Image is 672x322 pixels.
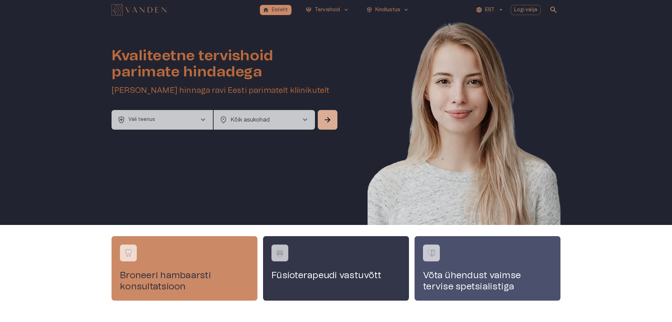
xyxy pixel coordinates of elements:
[318,110,337,130] button: Search
[415,236,560,301] a: Navigate to service booking
[272,6,288,14] p: Esileht
[271,270,401,281] h4: Füsioterapeudi vastuvõtt
[403,7,409,13] span: keyboard_arrow_down
[363,5,412,15] button: health_and_safetyKindlustuskeyboard_arrow_down
[120,270,249,292] h4: Broneeri hambaarsti konsultatsioon
[475,5,505,15] button: EST
[423,270,552,292] h4: Võta ühendust vaimse tervise spetsialistiga
[112,85,339,96] h5: [PERSON_NAME] hinnaga ravi Eesti parimatelt kliinikutelt
[123,248,134,258] img: Broneeri hambaarsti konsultatsioon logo
[368,20,560,246] img: Woman smiling
[263,7,269,13] span: home
[323,116,332,124] span: arrow_forward
[112,236,257,301] a: Navigate to service booking
[514,6,538,14] p: Logi välja
[263,236,409,301] a: Navigate to service booking
[315,6,340,14] p: Tervishoid
[199,116,207,124] span: chevron_right
[305,7,312,13] span: ecg_heart
[219,116,228,124] span: location_on
[112,4,167,15] img: Vanden logo
[343,7,349,13] span: keyboard_arrow_down
[275,248,285,258] img: Füsioterapeudi vastuvõtt logo
[549,6,558,14] span: search
[112,110,213,130] button: health_and_safetyVali teenuschevron_right
[303,5,352,15] button: ecg_heartTervishoidkeyboard_arrow_down
[112,5,257,15] a: Navigate to homepage
[112,48,339,80] h1: Kvaliteetne tervishoid parimate hindadega
[117,116,126,124] span: health_and_safety
[128,116,155,123] p: Vali teenus
[511,5,541,15] button: Logi välja
[546,3,560,17] button: open search modal
[301,116,309,124] span: chevron_right
[426,248,437,258] img: Võta ühendust vaimse tervise spetsialistiga logo
[230,116,290,124] p: Kõik asukohad
[260,5,291,15] button: homeEsileht
[485,6,495,14] p: EST
[366,7,372,13] span: health_and_safety
[375,6,401,14] p: Kindlustus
